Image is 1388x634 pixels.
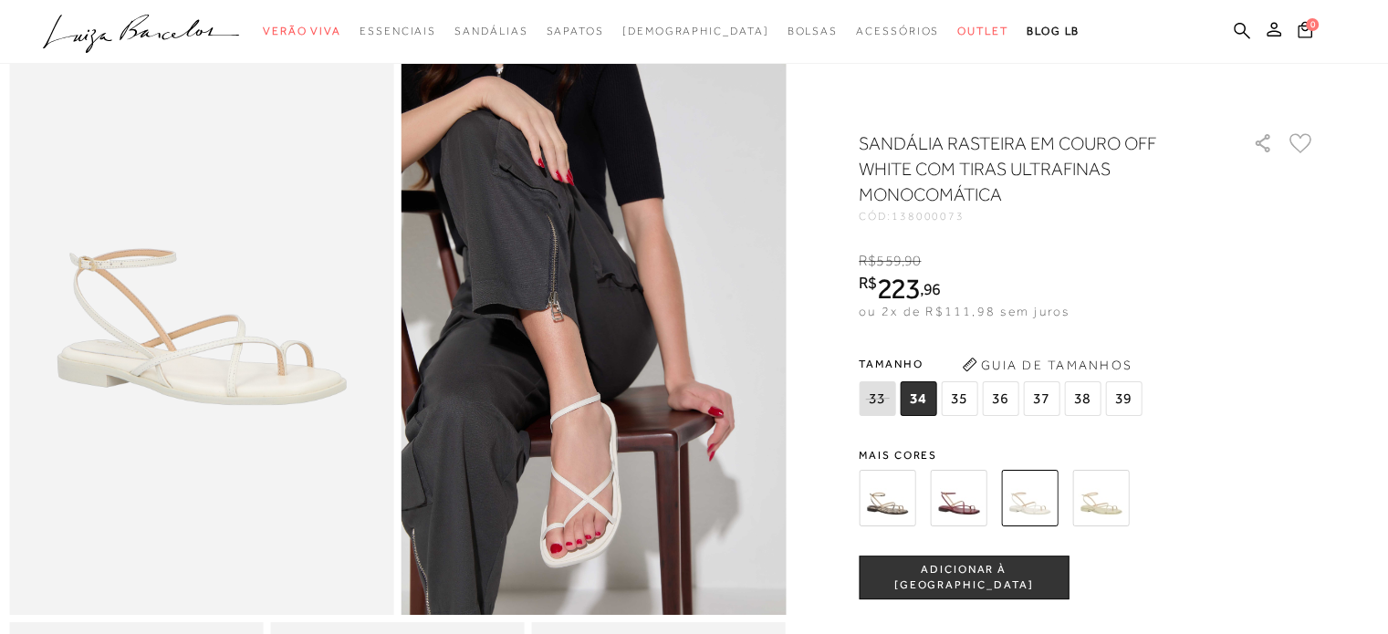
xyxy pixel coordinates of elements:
a: categoryNavScreenReaderText [546,15,603,48]
span: 36 [982,381,1018,416]
span: [DEMOGRAPHIC_DATA] [622,25,769,37]
button: Guia de Tamanhos [955,350,1138,379]
a: categoryNavScreenReaderText [263,15,341,48]
span: 223 [877,272,920,305]
i: R$ [859,275,877,291]
i: R$ [859,253,876,269]
span: 38 [1064,381,1101,416]
a: categoryNavScreenReaderText [856,15,939,48]
i: , [920,281,941,297]
span: 34 [900,381,936,416]
span: 35 [941,381,977,416]
span: ADICIONAR À [GEOGRAPHIC_DATA] [860,562,1068,594]
button: 0 [1292,20,1318,45]
div: CÓD: [859,211,1224,222]
img: SANDÁLIA RASTEIRA EM COBRA BEGE COM TIRAS ULTRAFINAS MONOCOMÁTICA [859,470,915,526]
span: 33 [859,381,895,416]
span: Mais cores [859,450,1315,461]
button: ADICIONAR À [GEOGRAPHIC_DATA] [859,556,1069,599]
a: categoryNavScreenReaderText [787,15,838,48]
a: categoryNavScreenReaderText [957,15,1008,48]
img: image [402,38,787,615]
span: 37 [1023,381,1059,416]
span: 559 [876,253,901,269]
i: , [902,253,922,269]
span: Verão Viva [263,25,341,37]
a: categoryNavScreenReaderText [360,15,436,48]
a: noSubCategoriesText [622,15,769,48]
span: 96 [924,279,941,298]
span: BLOG LB [1027,25,1080,37]
span: 90 [904,253,921,269]
span: 0 [1306,18,1319,31]
span: ou 2x de R$111,98 sem juros [859,304,1070,318]
span: 39 [1105,381,1142,416]
span: Outlet [957,25,1008,37]
img: SANDÁLIA RASTEIRA EM COURO OFF WHITE COM TIRAS ULTRAFINAS MONOCOMÁTICA [1001,470,1058,526]
span: Bolsas [787,25,838,37]
a: categoryNavScreenReaderText [454,15,527,48]
span: Tamanho [859,350,1146,378]
img: SANDÁLIA RASTEIRA EM COURO MARSALA COM TIRAS ULTRAFINAS MONOCOMÁTICA [930,470,986,526]
h1: SANDÁLIA RASTEIRA EM COURO OFF WHITE COM TIRAS ULTRAFINAS MONOCOMÁTICA [859,130,1201,207]
span: Sapatos [546,25,603,37]
span: 138000073 [892,210,965,223]
img: SANDÁLIA RASTEIRA EM COURO VERDE ALOE VERA COM TIRAS ULTRAFINAS MONOCOMÁTICA [1072,470,1129,526]
img: image [9,38,394,615]
span: Sandálias [454,25,527,37]
span: Acessórios [856,25,939,37]
a: BLOG LB [1027,15,1080,48]
span: Essenciais [360,25,436,37]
